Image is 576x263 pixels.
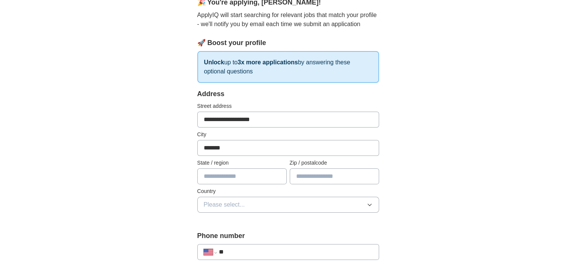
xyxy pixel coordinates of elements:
label: Street address [197,102,379,110]
label: Phone number [197,231,379,241]
label: State / region [197,159,287,167]
div: Address [197,89,379,99]
label: Zip / postalcode [290,159,379,167]
label: Country [197,187,379,195]
strong: 3x more applications [237,59,298,65]
p: ApplyIQ will start searching for relevant jobs that match your profile - we'll notify you by emai... [197,11,379,29]
label: City [197,131,379,139]
strong: Unlock [204,59,224,65]
p: up to by answering these optional questions [197,51,379,83]
button: Please select... [197,197,379,213]
div: 🚀 Boost your profile [197,38,379,48]
span: Please select... [204,200,245,209]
